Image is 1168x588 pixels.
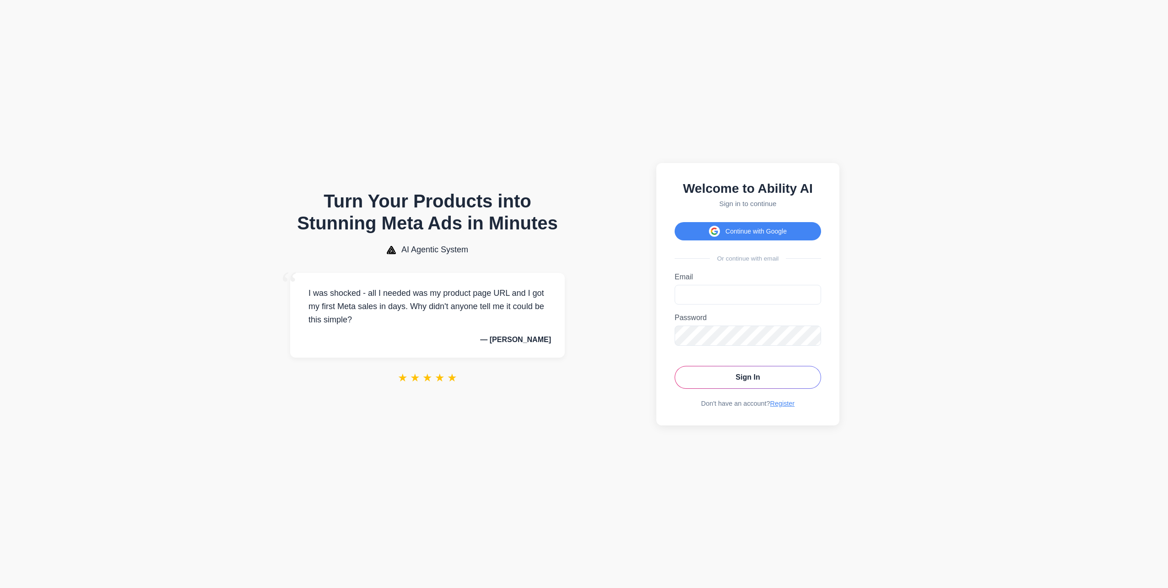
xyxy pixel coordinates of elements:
[410,371,420,384] span: ★
[422,371,433,384] span: ★
[387,246,396,254] img: AI Agentic System Logo
[401,245,468,255] span: AI Agentic System
[435,371,445,384] span: ★
[675,400,821,407] div: Don't have an account?
[675,222,821,240] button: Continue with Google
[304,287,551,326] p: I was shocked - all I needed was my product page URL and I got my first Meta sales in days. Why d...
[304,336,551,344] p: — [PERSON_NAME]
[675,273,821,281] label: Email
[675,314,821,322] label: Password
[281,264,297,305] span: “
[447,371,457,384] span: ★
[675,255,821,262] div: Or continue with email
[675,181,821,196] h2: Welcome to Ability AI
[770,400,795,407] a: Register
[290,190,565,234] h1: Turn Your Products into Stunning Meta Ads in Minutes
[675,200,821,207] p: Sign in to continue
[675,366,821,389] button: Sign In
[398,371,408,384] span: ★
